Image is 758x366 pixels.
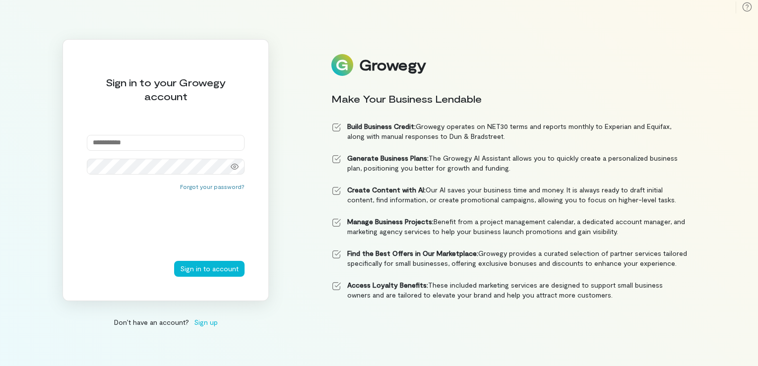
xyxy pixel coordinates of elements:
[87,75,245,103] div: Sign in to your Growegy account
[347,249,478,257] strong: Find the Best Offers in Our Marketplace:
[347,281,428,289] strong: Access Loyalty Benefits:
[347,122,416,130] strong: Build Business Credit:
[63,317,269,327] div: Don’t have an account?
[331,185,688,205] li: Our AI saves your business time and money. It is always ready to draft initial content, find info...
[331,92,688,106] div: Make Your Business Lendable
[359,57,426,73] div: Growegy
[331,153,688,173] li: The Growegy AI Assistant allows you to quickly create a personalized business plan, positioning y...
[174,261,245,277] button: Sign in to account
[347,154,429,162] strong: Generate Business Plans:
[347,217,434,226] strong: Manage Business Projects:
[331,54,353,76] img: Logo
[347,185,426,194] strong: Create Content with AI:
[331,217,688,237] li: Benefit from a project management calendar, a dedicated account manager, and marketing agency ser...
[331,248,688,268] li: Growegy provides a curated selection of partner services tailored specifically for small business...
[194,317,218,327] span: Sign up
[180,183,245,190] button: Forgot your password?
[331,280,688,300] li: These included marketing services are designed to support small business owners and are tailored ...
[331,122,688,141] li: Growegy operates on NET30 terms and reports monthly to Experian and Equifax, along with manual re...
